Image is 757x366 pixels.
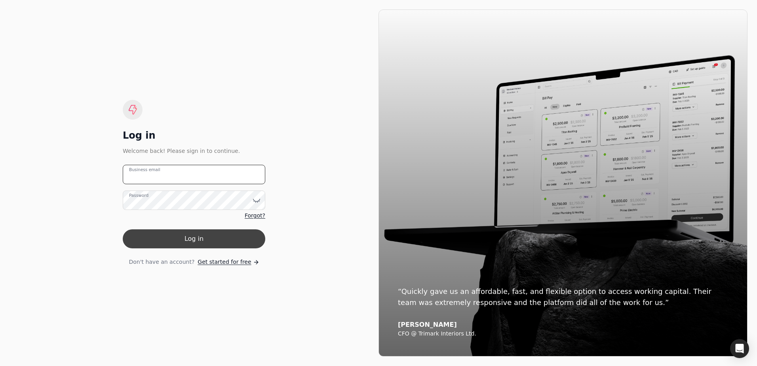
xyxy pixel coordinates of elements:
[129,193,148,199] label: Password
[398,321,728,329] div: [PERSON_NAME]
[123,229,265,248] button: Log in
[129,167,160,173] label: Business email
[123,147,265,155] div: Welcome back! Please sign in to continue.
[129,258,194,266] span: Don't have an account?
[398,330,728,337] div: CFO @ Trimark Interiors Ltd.
[198,258,251,266] span: Get started for free
[730,339,749,358] div: Open Intercom Messenger
[123,129,265,142] div: Log in
[245,212,265,220] a: Forgot?
[198,258,259,266] a: Get started for free
[398,286,728,308] div: “Quickly gave us an affordable, fast, and flexible option to access working capital. Their team w...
